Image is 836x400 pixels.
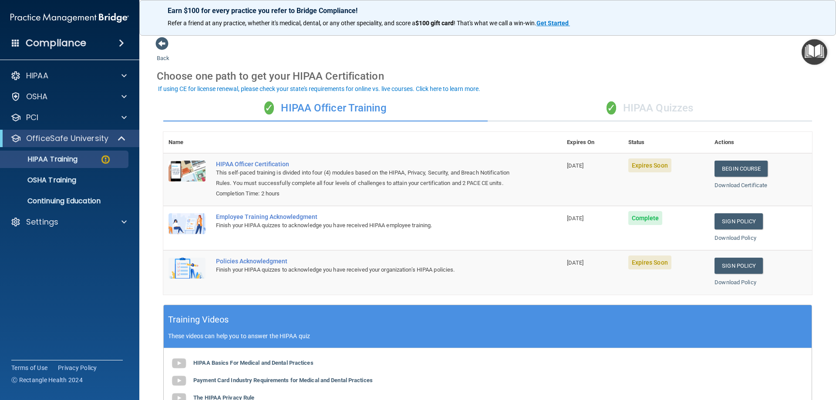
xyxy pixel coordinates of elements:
[709,132,812,153] th: Actions
[628,255,671,269] span: Expires Soon
[628,211,663,225] span: Complete
[628,158,671,172] span: Expires Soon
[26,133,108,144] p: OfficeSafe University
[216,258,518,265] div: Policies Acknowledgment
[26,112,38,123] p: PCI
[170,355,188,372] img: gray_youtube_icon.38fcd6cc.png
[715,235,756,241] a: Download Policy
[10,133,126,144] a: OfficeSafe University
[216,161,518,168] a: HIPAA Officer Certification
[163,95,488,121] div: HIPAA Officer Training
[26,91,48,102] p: OSHA
[26,217,58,227] p: Settings
[454,20,536,27] span: ! That's what we call a win-win.
[58,363,97,372] a: Privacy Policy
[488,95,812,121] div: HIPAA Quizzes
[193,377,373,383] b: Payment Card Industry Requirements for Medical and Dental Practices
[567,259,583,266] span: [DATE]
[157,44,169,61] a: Back
[6,197,125,205] p: Continuing Education
[802,39,827,65] button: Open Resource Center
[26,37,86,49] h4: Compliance
[157,84,482,93] button: If using CE for license renewal, please check your state's requirements for online vs. live cours...
[100,154,111,165] img: warning-circle.0cc9ac19.png
[216,188,518,199] div: Completion Time: 2 hours
[10,112,127,123] a: PCI
[168,333,807,339] p: These videos can help you to answer the HIPAA quiz
[10,71,127,81] a: HIPAA
[216,213,518,220] div: Employee Training Acknowledgment
[6,155,78,164] p: HIPAA Training
[216,168,518,188] div: This self-paced training is divided into four (4) modules based on the HIPAA, Privacy, Security, ...
[567,215,583,222] span: [DATE]
[11,363,47,372] a: Terms of Use
[715,182,767,188] a: Download Certificate
[157,64,819,89] div: Choose one path to get your HIPAA Certification
[567,162,583,169] span: [DATE]
[536,20,569,27] strong: Get Started
[168,312,229,327] h5: Training Videos
[216,220,518,231] div: Finish your HIPAA quizzes to acknowledge you have received HIPAA employee training.
[715,258,763,274] a: Sign Policy
[715,161,768,177] a: Begin Course
[193,360,313,366] b: HIPAA Basics For Medical and Dental Practices
[170,372,188,390] img: gray_youtube_icon.38fcd6cc.png
[562,132,623,153] th: Expires On
[168,20,415,27] span: Refer a friend at any practice, whether it's medical, dental, or any other speciality, and score a
[216,265,518,275] div: Finish your HIPAA quizzes to acknowledge you have received your organization’s HIPAA policies.
[264,101,274,114] span: ✓
[415,20,454,27] strong: $100 gift card
[168,7,808,15] p: Earn $100 for every practice you refer to Bridge Compliance!
[11,376,83,384] span: Ⓒ Rectangle Health 2024
[6,176,76,185] p: OSHA Training
[10,91,127,102] a: OSHA
[158,86,480,92] div: If using CE for license renewal, please check your state's requirements for online vs. live cours...
[607,101,616,114] span: ✓
[10,217,127,227] a: Settings
[26,71,48,81] p: HIPAA
[163,132,211,153] th: Name
[715,213,763,229] a: Sign Policy
[623,132,710,153] th: Status
[536,20,570,27] a: Get Started
[715,279,756,286] a: Download Policy
[10,9,129,27] img: PMB logo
